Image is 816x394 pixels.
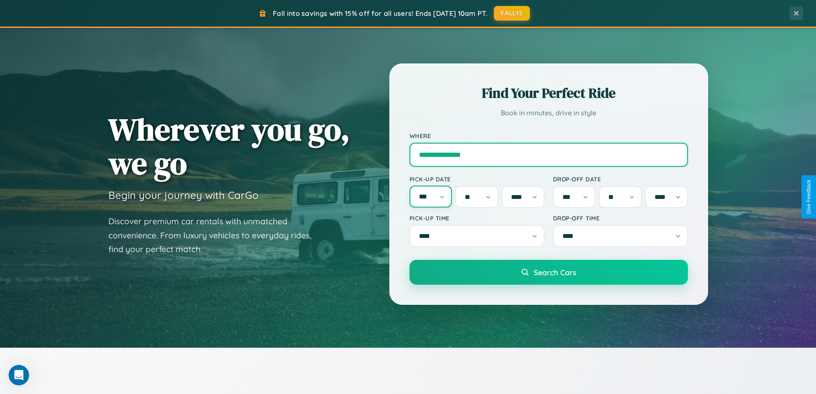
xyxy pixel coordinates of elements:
[409,214,544,222] label: Pick-up Time
[9,365,29,385] iframe: Intercom live chat
[409,260,688,285] button: Search Cars
[273,9,487,18] span: Fall into savings with 15% off for all users! Ends [DATE] 10am PT.
[806,180,812,214] div: Give Feedback
[108,112,350,180] h1: Wherever you go, we go
[409,107,688,119] p: Book in minutes, drive in style
[494,6,530,21] button: FALL15
[409,84,688,102] h2: Find Your Perfect Ride
[409,175,544,183] label: Pick-up Date
[534,268,576,277] span: Search Cars
[409,132,688,139] label: Where
[553,214,688,222] label: Drop-off Time
[108,189,259,202] h3: Begin your journey with CarGo
[108,214,323,256] p: Discover premium car rentals with unmatched convenience. From luxury vehicles to everyday rides, ...
[553,175,688,183] label: Drop-off Date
